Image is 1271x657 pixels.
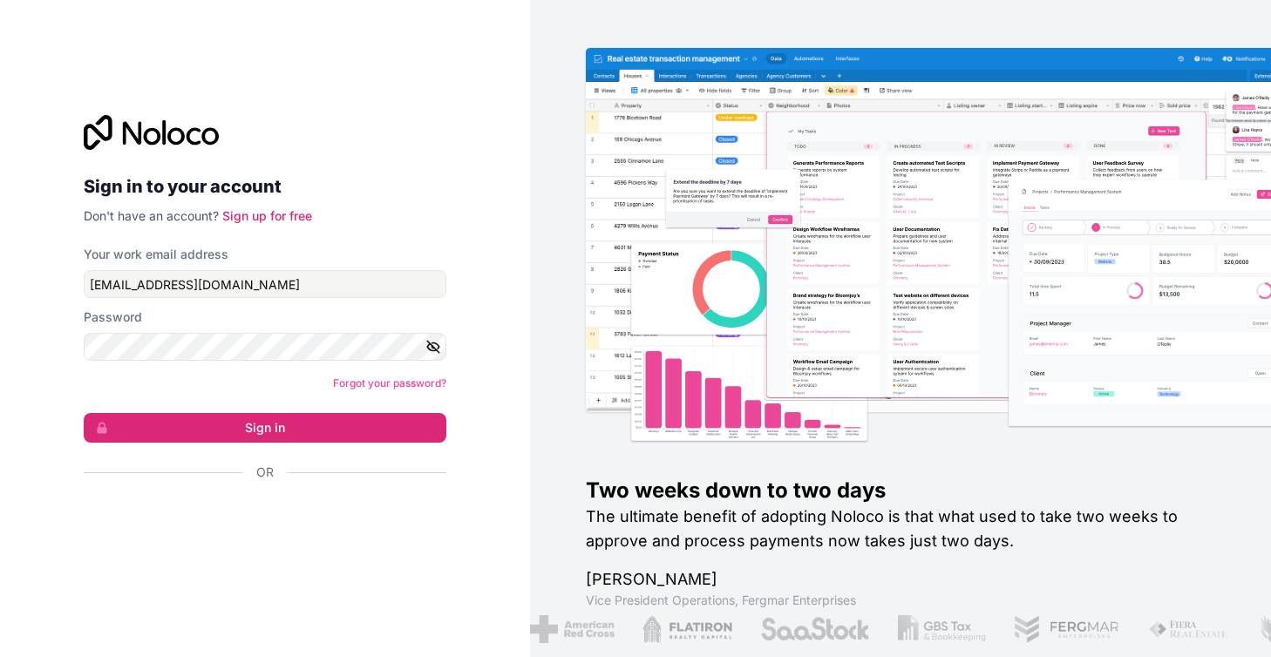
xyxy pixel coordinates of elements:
h2: The ultimate benefit of adopting Noloco is that what used to take two weeks to approve and proces... [586,505,1216,553]
img: /assets/flatiron-C8eUkumj.png [642,615,732,643]
a: Forgot your password? [333,376,446,389]
h1: Two weeks down to two days [586,477,1216,505]
label: Your work email address [84,246,228,263]
h2: Sign in to your account [84,171,446,202]
a: Sign up for free [222,208,312,223]
img: /assets/fergmar-CudnrXN5.png [1014,615,1120,643]
h1: Vice President Operations , Fergmar Enterprises [586,592,1216,609]
div: Über Google anmelden. Wird in neuem Tab geöffnet. [84,500,432,538]
label: Password [84,308,142,326]
img: /assets/saastock-C6Zbiodz.png [760,615,870,643]
input: Email address [84,270,446,298]
span: Or [256,464,274,481]
span: Don't have an account? [84,208,219,223]
input: Password [84,333,446,361]
h1: [PERSON_NAME] [586,567,1216,592]
iframe: Schaltfläche „Über Google anmelden“ [75,500,441,538]
img: /assets/gbstax-C-GtDUiK.png [897,615,986,643]
button: Sign in [84,413,446,443]
img: /assets/american-red-cross-BAupjrZR.png [529,615,614,643]
img: /assets/fiera-fwj2N5v4.png [1148,615,1230,643]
